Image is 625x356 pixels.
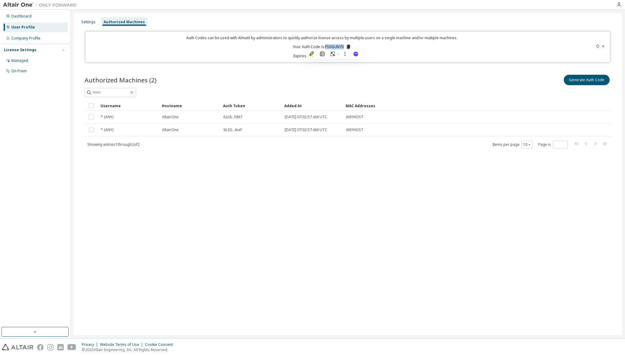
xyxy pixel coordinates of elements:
[104,20,145,25] div: Authorized Machines
[284,101,341,111] div: Added At
[2,344,33,350] img: altair_logo.svg
[82,342,100,347] div: Privacy
[81,20,96,25] div: Settings
[89,35,554,40] p: Auth Codes can be used with Almutil by administrators to quickly authorize license access by mult...
[57,344,64,350] img: linkedin.svg
[101,115,113,119] span: * (ANY)
[11,36,40,41] div: Company Profile
[87,142,140,147] span: Showing entries 1 through 2 of 2
[11,69,27,74] div: On Prem
[346,115,363,119] span: ANYHOST
[285,115,327,119] span: [DATE] 07:02:57 AM UTC
[101,127,113,132] span: * (ANY)
[162,115,179,119] span: AltairOne
[82,347,176,352] p: © 2025 Altair Engineering, Inc. All Rights Reserved.
[223,115,242,119] span: 62c8...fd67
[293,44,351,50] p: Your Auth Code is: FSVGUN70
[346,101,547,111] div: MAC Addresses
[523,142,531,147] button: 10
[11,25,35,30] div: User Profile
[11,14,32,19] div: Dashboard
[564,75,610,85] button: Generate Auth Code
[162,101,218,111] div: Hostname
[145,342,176,347] div: Cookie Consent
[37,344,44,350] img: facebook.svg
[223,127,242,132] span: 9c20...4cef
[89,53,554,59] p: Expires in 14 minutes, 53 seconds
[492,141,533,149] span: Items per page
[223,101,279,111] div: Auth Token
[100,342,145,347] div: Website Terms of Use
[47,344,54,350] img: instagram.svg
[4,47,36,52] div: License Settings
[3,2,80,8] img: Altair One
[162,127,179,132] span: AltairOne
[67,344,76,350] img: youtube.svg
[100,101,157,111] div: Username
[346,127,363,132] span: ANYHOST
[11,58,28,63] div: Managed
[285,127,327,132] span: [DATE] 07:02:57 AM UTC
[85,76,157,84] span: Authorized Machines (2)
[538,141,568,149] span: Page n.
